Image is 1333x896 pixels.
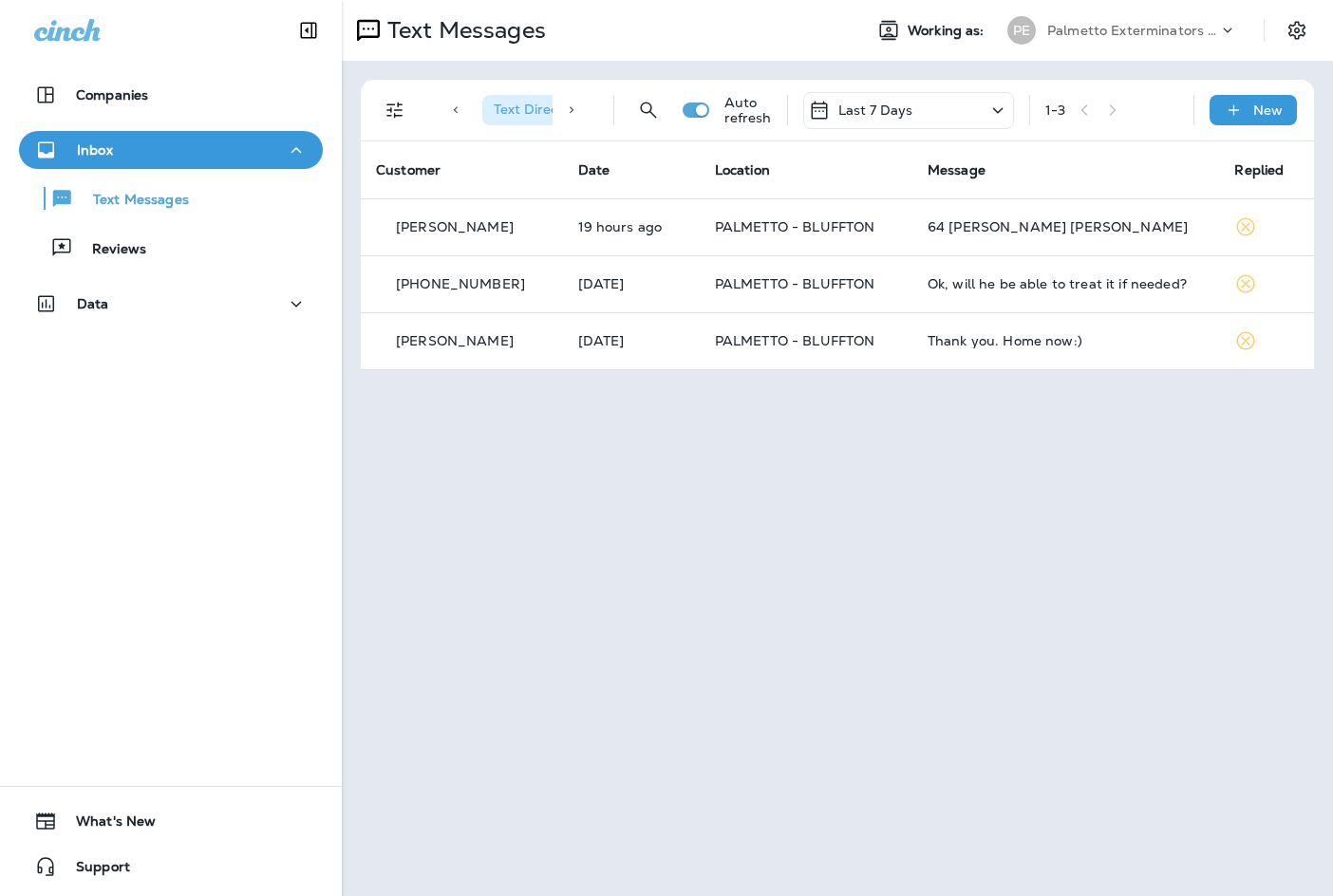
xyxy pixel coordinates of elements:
p: Reviews [73,241,146,259]
button: Settings [1280,13,1314,47]
button: Companies [19,76,323,114]
button: Text Messages [19,178,323,218]
span: PALMETTO - BLUFFTON [715,218,875,235]
button: Data [19,285,323,323]
button: Support [19,848,323,886]
span: Working as: [908,23,988,39]
span: Message [928,161,986,178]
button: Inbox [19,131,323,169]
span: Text Direction : Incoming [494,101,645,118]
p: Inbox [77,142,113,158]
p: Auto refresh [724,95,772,125]
p: Aug 28, 2025 03:39 PM [578,219,685,234]
span: Location [715,161,770,178]
p: [PHONE_NUMBER] [396,276,525,291]
span: Support [57,859,130,882]
div: Thank you. Home now:) [928,333,1205,348]
p: [PERSON_NAME] [396,333,514,348]
div: Ok, will he be able to treat it if needed? [928,276,1205,291]
button: What's New [19,802,323,840]
span: PALMETTO - BLUFFTON [715,275,875,292]
p: Last 7 Days [838,103,913,118]
p: New [1253,103,1283,118]
div: PE [1007,16,1036,45]
span: PALMETTO - BLUFFTON [715,332,875,349]
span: Customer [376,161,441,178]
button: Search Messages [629,91,667,129]
span: Replied [1234,161,1284,178]
p: Text Messages [380,16,546,45]
button: Collapse Sidebar [282,11,335,49]
p: Palmetto Exterminators LLC [1047,23,1218,38]
div: 64 Grace Park Janice Hurley [928,219,1205,234]
p: Data [77,296,109,311]
button: Reviews [19,228,323,268]
div: 1 - 3 [1045,103,1065,118]
p: Aug 27, 2025 10:58 AM [578,333,685,348]
p: Text Messages [74,192,189,210]
p: [PERSON_NAME] [396,219,514,234]
p: Companies [76,87,148,103]
button: Filters [376,91,414,129]
span: What's New [57,813,156,836]
p: Aug 27, 2025 03:35 PM [578,276,685,291]
span: Date [578,161,610,178]
div: Text Direction:Incoming [482,95,676,125]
